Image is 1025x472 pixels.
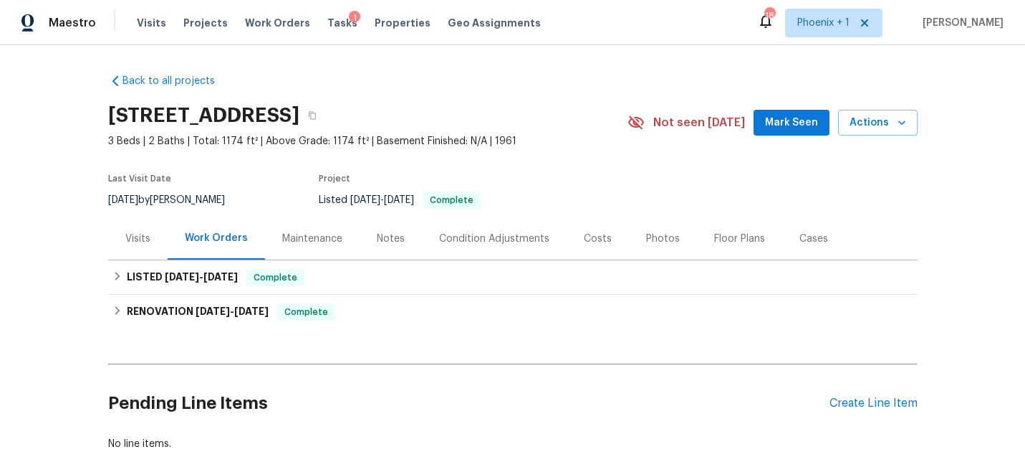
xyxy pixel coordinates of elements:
span: - [350,195,414,205]
span: [DATE] [165,272,199,282]
div: Work Orders [185,231,248,245]
div: Maintenance [282,232,342,246]
span: Properties [375,16,430,30]
div: Cases [799,232,828,246]
div: Condition Adjustments [439,232,549,246]
span: Mark Seen [765,114,818,132]
span: Geo Assignments [448,16,541,30]
div: by [PERSON_NAME] [108,192,242,209]
span: Complete [279,305,334,319]
div: LISTED [DATE]-[DATE]Complete [108,260,918,295]
span: Work Orders [245,16,310,30]
div: Photos [646,232,680,246]
div: Visits [125,232,150,246]
div: No line items. [108,437,918,451]
span: Last Visit Date [108,174,171,183]
span: Actions [850,114,906,132]
div: Notes [377,232,405,246]
span: Listed [319,195,481,205]
span: - [165,272,238,282]
button: Mark Seen [754,110,829,136]
span: [DATE] [350,195,380,205]
div: Create Line Item [829,397,918,410]
span: Projects [183,16,228,30]
button: Copy Address [299,103,325,128]
h6: LISTED [127,269,238,286]
div: Floor Plans [714,232,765,246]
span: Visits [137,16,166,30]
h2: [STREET_ADDRESS] [108,108,299,123]
span: Complete [248,270,303,285]
span: Maestro [49,16,96,30]
h6: RENOVATION [127,303,269,321]
span: [PERSON_NAME] [917,16,1004,30]
div: RENOVATION [DATE]-[DATE]Complete [108,295,918,329]
div: 1 [349,11,360,25]
span: Complete [424,196,479,204]
span: Phoenix + 1 [797,16,850,30]
a: Back to all projects [108,74,246,88]
span: Tasks [327,18,357,28]
span: Project [319,174,350,183]
h2: Pending Line Items [108,370,829,437]
span: Not seen [DATE] [653,115,745,130]
span: [DATE] [234,306,269,316]
span: [DATE] [384,195,414,205]
div: 18 [764,9,774,23]
span: [DATE] [108,195,138,205]
div: Costs [584,232,612,246]
button: Actions [838,110,918,136]
span: 3 Beds | 2 Baths | Total: 1174 ft² | Above Grade: 1174 ft² | Basement Finished: N/A | 1961 [108,134,627,148]
span: [DATE] [196,306,230,316]
span: [DATE] [203,272,238,282]
span: - [196,306,269,316]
